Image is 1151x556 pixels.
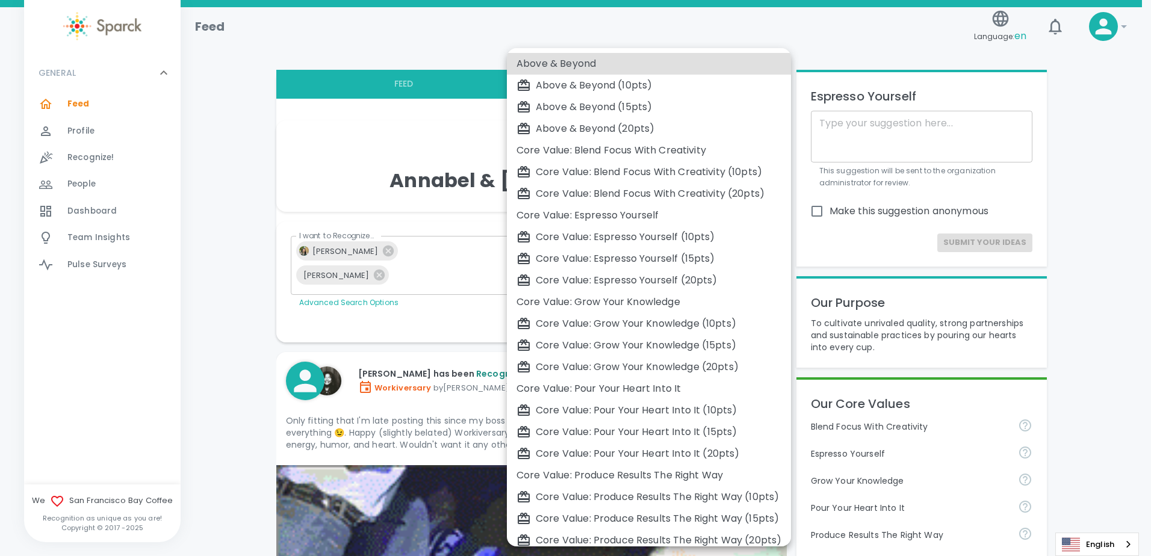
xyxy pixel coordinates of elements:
[1056,533,1138,555] a: English
[517,403,781,418] div: Core Value: Pour Your Heart Into It (10pts)
[517,165,781,179] div: Core Value: Blend Focus With Creativity (10pts)
[517,187,781,201] div: Core Value: Blend Focus With Creativity (20pts)
[517,252,781,266] div: Core Value: Espresso Yourself (15pts)
[517,57,781,71] div: Above & Beyond
[517,338,781,353] div: Core Value: Grow Your Knowledge (15pts)
[517,100,781,114] div: Above & Beyond (15pts)
[517,143,781,158] div: Core Value: Blend Focus With Creativity
[517,425,781,439] div: Core Value: Pour Your Heart Into It (15pts)
[517,533,781,548] div: Core Value: Produce Results The Right Way (20pts)
[1055,533,1139,556] div: Language
[517,317,781,331] div: Core Value: Grow Your Knowledge (10pts)
[517,295,781,309] div: Core Value: Grow Your Knowledge
[517,490,781,504] div: Core Value: Produce Results The Right Way (10pts)
[517,511,781,526] div: Core Value: Produce Results The Right Way (15pts)
[517,468,781,483] div: Core Value: Produce Results The Right Way
[517,208,781,223] div: Core Value: Espresso Yourself
[517,122,781,136] div: Above & Beyond (20pts)
[1055,533,1139,556] aside: Language selected: English
[517,446,781,461] div: Core Value: Pour Your Heart Into It (20pts)
[517,78,781,93] div: Above & Beyond (10pts)
[517,381,781,396] div: Core Value: Pour Your Heart Into It
[517,230,781,244] div: Core Value: Espresso Yourself (10pts)
[517,360,781,374] div: Core Value: Grow Your Knowledge (20pts)
[517,273,781,288] div: Core Value: Espresso Yourself (20pts)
